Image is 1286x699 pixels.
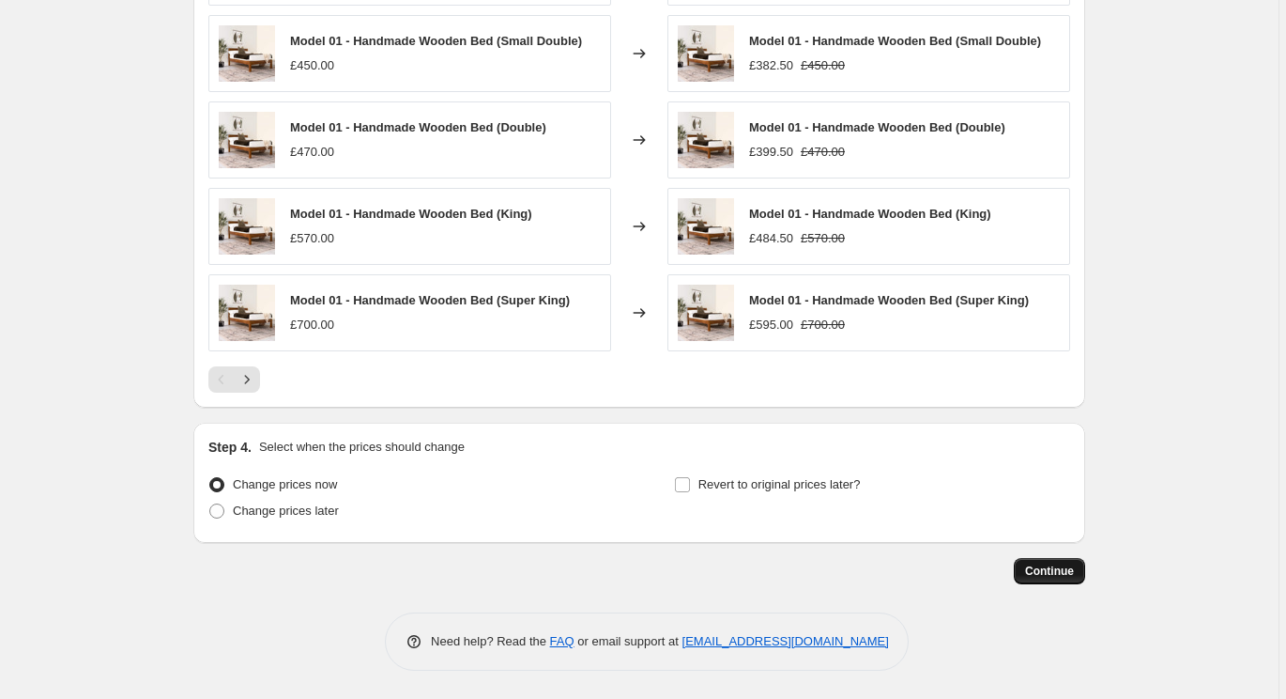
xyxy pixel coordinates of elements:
div: £700.00 [290,316,334,334]
a: FAQ [550,634,574,648]
div: £484.50 [749,229,793,248]
a: [EMAIL_ADDRESS][DOMAIN_NAME] [682,634,889,648]
img: P2092478square_80x.jpg [678,198,734,255]
div: £450.00 [290,56,334,75]
strike: £570.00 [801,229,845,248]
nav: Pagination [208,366,260,393]
div: £382.50 [749,56,793,75]
span: or email support at [574,634,682,648]
img: P2092478square_80x.jpg [678,25,734,82]
img: P2092478square_80x.jpg [219,198,275,255]
h2: Step 4. [208,438,252,457]
img: P2092478square_80x.jpg [219,285,275,341]
span: Revert to original prices later? [698,477,861,491]
span: Model 01 - Handmade Wooden Bed (King) [290,207,532,221]
strike: £470.00 [801,143,845,162]
span: Model 01 - Handmade Wooden Bed (Super King) [749,293,1029,307]
span: Model 01 - Handmade Wooden Bed (Super King) [290,293,570,307]
img: P2092478square_80x.jpg [219,25,275,82]
span: Model 01 - Handmade Wooden Bed (Small Double) [290,34,582,48]
span: Need help? Read the [431,634,550,648]
p: Select when the prices should change [259,438,465,457]
div: £399.50 [749,143,793,162]
div: £595.00 [749,316,793,334]
img: P2092478square_80x.jpg [678,112,734,168]
span: Model 01 - Handmade Wooden Bed (Double) [749,120,1005,134]
button: Continue [1014,558,1085,584]
span: Change prices later [233,504,339,518]
span: Model 01 - Handmade Wooden Bed (King) [749,207,991,221]
img: P2092478square_80x.jpg [219,112,275,168]
strike: £700.00 [801,316,845,334]
span: Model 01 - Handmade Wooden Bed (Double) [290,120,546,134]
strike: £450.00 [801,56,845,75]
img: P2092478square_80x.jpg [678,285,734,341]
span: Continue [1025,564,1074,579]
button: Next [234,366,260,393]
span: Model 01 - Handmade Wooden Bed (Small Double) [749,34,1041,48]
div: £470.00 [290,143,334,162]
span: Change prices now [233,477,337,491]
div: £570.00 [290,229,334,248]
